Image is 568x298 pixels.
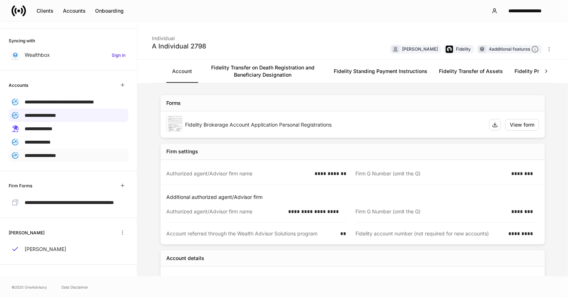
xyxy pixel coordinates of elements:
[152,30,206,42] div: Individual
[356,170,507,177] div: Firm G Number (omit the G)
[90,5,128,17] button: Onboarding
[152,42,206,51] div: A Individual 2798
[166,170,310,177] div: Authorized agent/Advisor firm name
[9,37,35,44] h6: Syncing with
[328,60,433,83] a: Fidelity Standing Payment Instructions
[112,52,125,59] h6: Sign in
[166,230,336,237] div: Account referred through the Wealth Advisor Solutions program
[25,246,66,253] p: [PERSON_NAME]
[95,7,124,14] div: Onboarding
[166,148,198,155] div: Firm settings
[185,121,483,128] div: Fidelity Brokerage Account Application Personal Registrations
[9,229,44,236] h6: [PERSON_NAME]
[356,230,504,237] div: Fidelity account number (not required for new accounts)
[61,284,88,290] a: Data Disclaimer
[433,60,509,83] a: Fidelity Transfer of Assets
[456,46,471,52] div: Fidelity
[58,5,90,17] button: Accounts
[9,82,28,89] h6: Accounts
[505,119,539,131] button: View form
[9,182,32,189] h6: Firm Forms
[166,208,284,215] div: Authorized agent/Advisor firm name
[166,193,542,201] p: Additional authorized agent/Advisor firm
[166,60,198,83] a: Account
[37,7,54,14] div: Clients
[198,60,328,83] a: Fidelity Transfer on Death Registration and Beneficiary Designation
[356,208,507,215] div: Firm G Number (omit the G)
[9,243,128,256] a: [PERSON_NAME]
[402,46,438,52] div: [PERSON_NAME]
[63,7,86,14] div: Accounts
[166,99,181,107] div: Forms
[510,121,534,128] div: View form
[25,51,50,59] p: Wealthbox
[166,255,204,262] div: Account details
[32,5,58,17] button: Clients
[12,284,47,290] span: © 2025 OneAdvisory
[9,48,128,61] a: WealthboxSign in
[489,46,539,53] div: 4 additional features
